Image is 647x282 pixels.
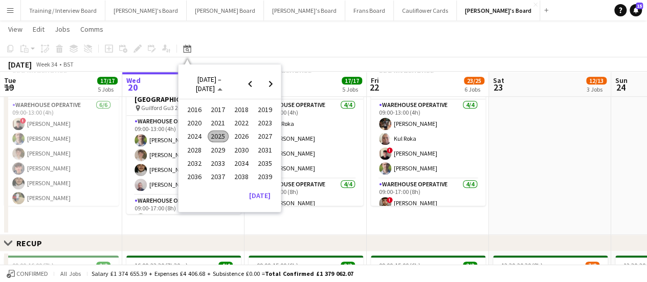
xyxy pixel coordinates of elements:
button: 2028 [183,143,206,157]
button: 2020 [183,116,206,129]
button: 2034 [230,157,253,170]
app-card-role: Warehouse Operative6/609:00-13:00 (4h)![PERSON_NAME][PERSON_NAME][PERSON_NAME][PERSON_NAME][PERSO... [4,99,119,208]
button: 2031 [253,143,277,157]
span: Confirmed [16,270,48,277]
button: 2022 [230,116,253,129]
span: 2018 [231,103,252,116]
span: Total Confirmed £1 379 062.07 [265,270,353,277]
span: 2023 [255,117,276,129]
span: 2027 [255,131,276,143]
span: 2025 [208,131,229,143]
button: Previous 24 years [240,74,260,94]
button: 2018 [230,103,253,116]
div: [DATE] [8,59,32,70]
div: 3 Jobs [587,85,606,93]
span: 12:30-20:30 (8h) [501,262,543,269]
span: 2017 [208,103,229,116]
button: Training / Interview Board [21,1,105,20]
span: Fri [371,76,379,85]
span: 2/2 [463,262,477,269]
div: Salary £1 374 655.39 + Expenses £4 406.68 + Subsistence £0.00 = [92,270,353,277]
button: 2027 [253,129,277,143]
span: Week 34 [34,60,59,68]
button: [PERSON_NAME]'s Board [105,1,187,20]
span: 2037 [208,170,229,183]
span: 2016 [184,103,205,116]
a: Comms [76,23,107,36]
span: ! [20,118,26,124]
span: View [8,25,23,34]
button: 2025 [206,129,230,143]
span: 2024 [184,131,205,143]
app-card-role: Warehouse Operative4/409:00-17:00 (8h) [126,195,241,274]
span: All jobs [58,270,83,277]
button: Choose date [183,75,236,93]
span: 09:00-15:00 (6h) [379,262,420,269]
button: 2038 [230,170,253,183]
app-job-card: 09:00-17:00 (8h)8/8SFG WAREHOUSE - [GEOGRAPHIC_DATA] Guilford Gu3 2dx2 RolesWarehouse Operative4/... [371,54,485,206]
a: Edit [29,23,49,36]
app-job-card: 09:00-17:00 (8h)8/8SFG WAREHOUSE - [GEOGRAPHIC_DATA] Guilford Gu3 2dx2 RolesWarehouse Operative4/... [249,54,363,206]
span: 2034 [231,157,252,169]
span: 2/2 [341,262,355,269]
span: Tue [4,76,16,85]
app-card-role: Warehouse Operative4/409:00-13:00 (4h)[PERSON_NAME][PERSON_NAME][PERSON_NAME][PERSON_NAME] [126,116,241,195]
span: 2020 [184,117,205,129]
span: [DATE] – [DATE] [196,75,221,93]
button: 2021 [206,116,230,129]
a: Jobs [51,23,74,36]
a: 15 [630,4,642,16]
a: View [4,23,27,36]
span: 2028 [184,144,205,156]
span: 2036 [184,170,205,183]
button: 2030 [230,143,253,157]
span: 09:00-15:00 (6h) [257,262,298,269]
button: [DATE] [245,187,275,204]
span: Guilford Gu3 2dx [141,104,184,112]
span: Jobs [55,25,70,34]
span: 16:00-23:30 (7h30m) [135,262,188,269]
span: 4/4 [218,262,233,269]
span: 2038 [231,170,252,183]
span: 2021 [208,117,229,129]
button: 2035 [253,157,277,170]
button: 2026 [230,129,253,143]
button: [PERSON_NAME] Board [187,1,264,20]
button: 2019 [253,103,277,116]
app-card-role: Warehouse Operative4/409:00-17:00 (8h)![PERSON_NAME] [371,179,485,258]
app-card-role: Warehouse Operative4/409:00-13:00 (4h)[PERSON_NAME]Kul Roka![PERSON_NAME][PERSON_NAME] [371,99,485,179]
button: 2017 [206,103,230,116]
span: 7/8 [585,262,599,269]
span: 17/17 [97,77,118,84]
button: Next 24 years [260,74,281,94]
span: 22 [369,81,379,93]
span: 12/13 [586,77,607,84]
button: [PERSON_NAME]'s Board [264,1,345,20]
span: Wed [126,76,141,85]
div: 5 Jobs [98,85,117,93]
button: 2037 [206,170,230,183]
app-job-card: In progress09:00-17:00 (8h)8/8SFG WAREHOUSE - [GEOGRAPHIC_DATA] Guilford Gu3 2dx2 RolesWarehouse ... [126,62,241,214]
span: 2032 [184,157,205,169]
span: 2030 [231,144,252,156]
span: 2029 [208,144,229,156]
button: 2032 [183,157,206,170]
span: 2022 [231,117,252,129]
span: 09:00-16:00 (7h) [12,262,54,269]
button: [PERSON_NAME]'s Board [457,1,540,20]
span: 2/2 [96,262,110,269]
span: ! [387,147,393,154]
span: Sun [615,76,628,85]
div: BST [63,60,74,68]
div: 6 Jobs [464,85,484,93]
span: 2035 [255,157,276,169]
span: 2039 [255,170,276,183]
span: 2019 [255,103,276,116]
app-job-card: 09:00-17:00 (8h)8/8SFG WAREHOUSE - [GEOGRAPHIC_DATA] Guilford Gu3 2dx2 RolesWarehouse Operative6/... [4,54,119,206]
button: 2023 [253,116,277,129]
span: 24 [614,81,628,93]
span: 23 [492,81,504,93]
